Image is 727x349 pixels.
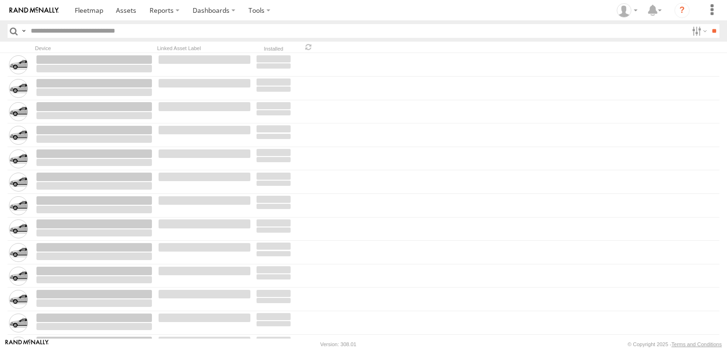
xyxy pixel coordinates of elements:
div: © Copyright 2025 - [628,341,722,347]
div: Linked Asset Label [157,45,252,52]
a: Visit our Website [5,340,49,349]
span: Refresh [303,43,314,52]
div: EMMANUEL SOTELO [613,3,641,17]
label: Search Query [20,24,27,38]
div: Installed [256,47,292,52]
div: Version: 308.01 [320,341,356,347]
img: rand-logo.svg [9,7,59,14]
label: Search Filter Options [688,24,709,38]
a: Terms and Conditions [672,341,722,347]
div: Device [35,45,153,52]
i: ? [674,3,690,18]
